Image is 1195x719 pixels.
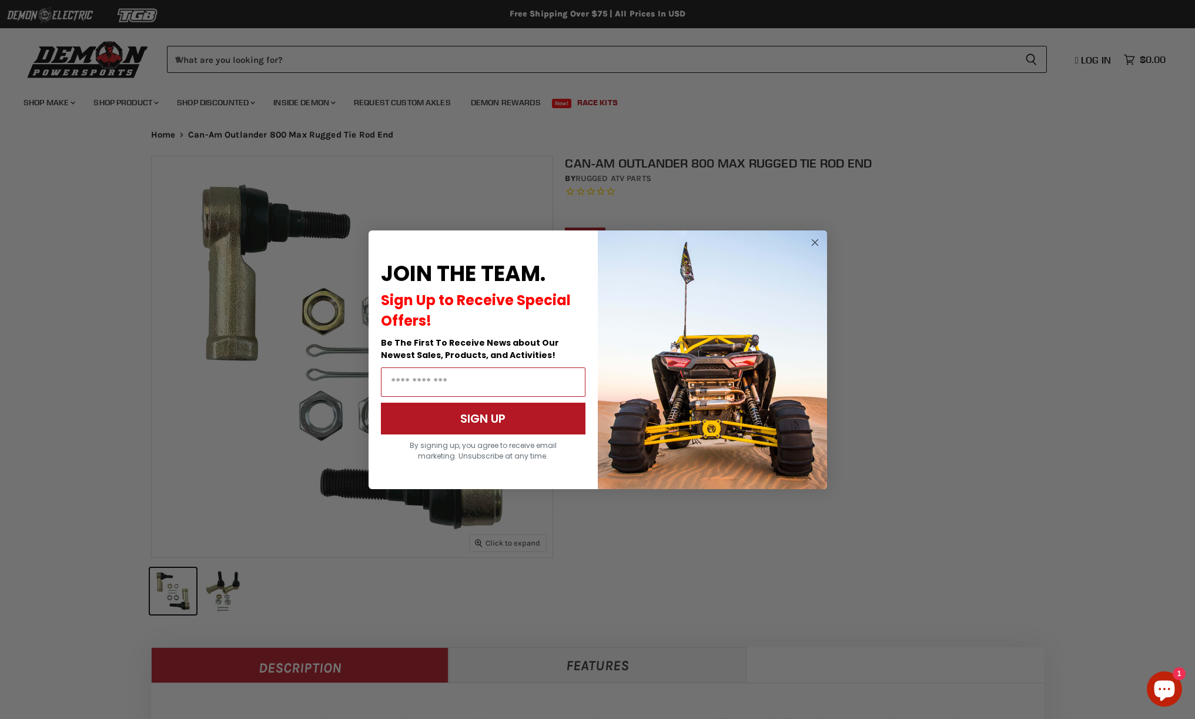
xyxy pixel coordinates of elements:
[381,403,585,434] button: SIGN UP
[598,230,827,489] img: a9095488-b6e7-41ba-879d-588abfab540b.jpeg
[1143,671,1186,710] inbox-online-store-chat: Shopify online store chat
[381,337,559,361] span: Be The First To Receive News about Our Newest Sales, Products, and Activities!
[381,367,585,397] input: Email Address
[410,440,557,461] span: By signing up, you agree to receive email marketing. Unsubscribe at any time.
[808,235,822,250] button: Close dialog
[381,290,571,330] span: Sign Up to Receive Special Offers!
[381,259,545,289] span: JOIN THE TEAM.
